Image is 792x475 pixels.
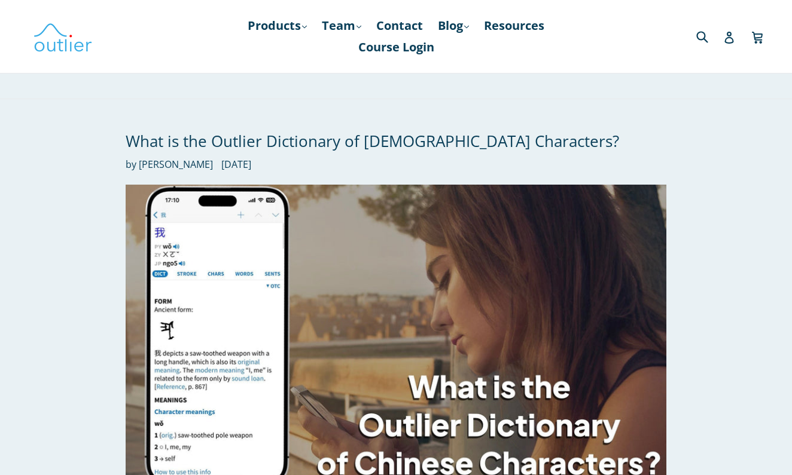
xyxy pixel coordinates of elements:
a: Course Login [352,36,440,58]
a: Team [316,15,367,36]
time: [DATE] [221,158,251,171]
a: Contact [370,15,429,36]
input: Search [693,24,726,48]
a: Resources [478,15,550,36]
img: Outlier Linguistics [33,19,93,54]
a: Blog [432,15,475,36]
a: Products [242,15,313,36]
span: by [PERSON_NAME] [126,157,213,171]
a: What is the Outlier Dictionary of [DEMOGRAPHIC_DATA] Characters? [126,130,619,152]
